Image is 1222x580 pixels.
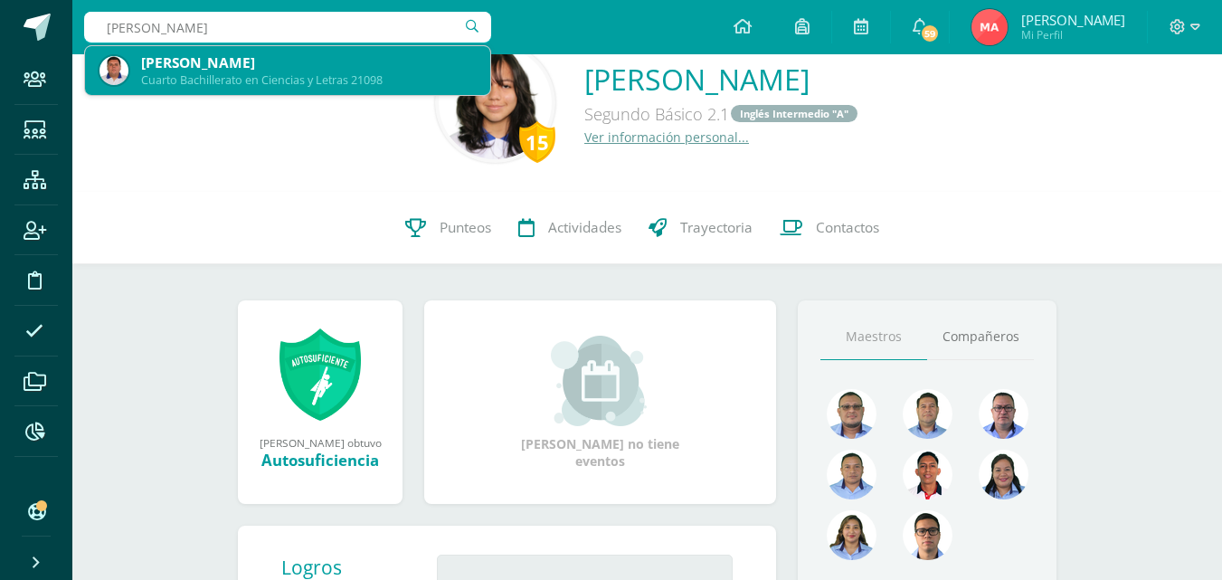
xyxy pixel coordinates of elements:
[281,555,422,580] div: Logros
[141,53,476,72] div: [PERSON_NAME]
[731,105,857,122] a: Inglés Intermedio "A"
[256,435,384,450] div: [PERSON_NAME] obtuvo
[584,60,859,99] a: [PERSON_NAME]
[827,510,876,560] img: 72fdff6db23ea16c182e3ba03ce826f1.png
[827,450,876,499] img: 2efff582389d69505e60b50fc6d5bd41.png
[141,72,476,88] div: Cuarto Bachillerato en Ciencias y Letras 21098
[820,314,927,360] a: Maestros
[548,218,621,237] span: Actividades
[392,192,505,264] a: Punteos
[439,46,552,159] img: 5c455d1f9977961369651d6eb24c46c1.png
[99,56,128,85] img: 69f71c36fe9bb1b6417111d883870216.png
[903,510,952,560] img: b3275fa016b95109afc471d3b448d7ac.png
[979,389,1028,439] img: 30ea9b988cec0d4945cca02c4e803e5a.png
[903,389,952,439] img: 2ac039123ac5bd71a02663c3aa063ac8.png
[584,99,859,128] div: Segundo Básico 2.1
[903,450,952,499] img: 89a3ce4a01dc90e46980c51de3177516.png
[256,450,384,471] div: Autosuficiencia
[505,192,635,264] a: Actividades
[1021,11,1125,29] span: [PERSON_NAME]
[680,218,753,237] span: Trayectoria
[927,314,1034,360] a: Compañeros
[971,9,1008,45] img: 8d3d044f6c5e0d360e86203a217bbd6d.png
[827,389,876,439] img: 99962f3fa423c9b8099341731b303440.png
[635,192,766,264] a: Trayectoria
[979,450,1028,499] img: 4a7f7f1a360f3d8e2a3425f4c4febaf9.png
[519,121,555,163] div: 15
[440,218,491,237] span: Punteos
[766,192,893,264] a: Contactos
[84,12,491,43] input: Busca un usuario...
[1021,27,1125,43] span: Mi Perfil
[551,336,649,426] img: event_small.png
[584,128,749,146] a: Ver información personal...
[510,336,691,470] div: [PERSON_NAME] no tiene eventos
[816,218,879,237] span: Contactos
[920,24,940,43] span: 59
